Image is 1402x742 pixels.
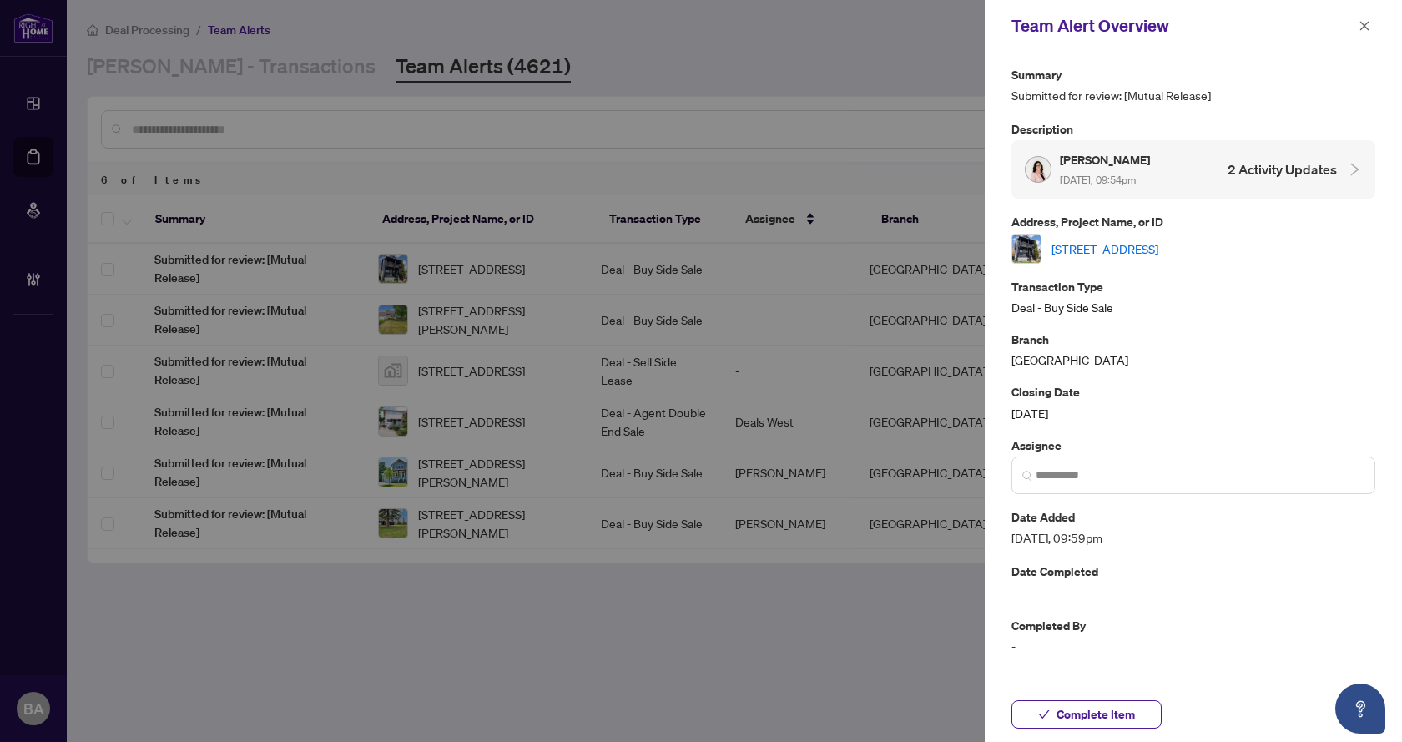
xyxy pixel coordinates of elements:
img: thumbnail-img [1012,235,1041,263]
div: [GEOGRAPHIC_DATA] [1011,330,1375,369]
button: Complete Item [1011,700,1162,729]
span: Submitted for review: [Mutual Release] [1011,86,1375,105]
p: Branch [1011,330,1375,349]
img: Profile Icon [1026,157,1051,182]
span: check [1038,709,1050,720]
span: [DATE], 09:59pm [1011,528,1375,548]
span: - [1011,583,1375,602]
h4: 2 Activity Updates [1228,159,1337,179]
span: collapsed [1347,162,1362,177]
p: Date Completed [1011,562,1375,581]
h5: [PERSON_NAME] [1060,150,1152,169]
button: Open asap [1335,684,1385,734]
p: Summary [1011,65,1375,84]
a: [STREET_ADDRESS] [1051,240,1158,258]
div: Team Alert Overview [1011,13,1354,38]
span: [DATE], 09:54pm [1060,174,1136,186]
img: search_icon [1022,471,1032,481]
p: Address, Project Name, or ID [1011,212,1375,231]
span: Complete Item [1057,701,1135,728]
div: Deal - Buy Side Sale [1011,277,1375,316]
p: Transaction Type [1011,277,1375,296]
p: Date Added [1011,507,1375,527]
span: - [1011,637,1375,656]
span: close [1359,20,1370,32]
p: Completed By [1011,616,1375,635]
p: Description [1011,119,1375,139]
p: Assignee [1011,436,1375,455]
p: Closing Date [1011,382,1375,401]
div: [DATE] [1011,382,1375,421]
div: Profile Icon[PERSON_NAME] [DATE], 09:54pm2 Activity Updates [1011,140,1375,199]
